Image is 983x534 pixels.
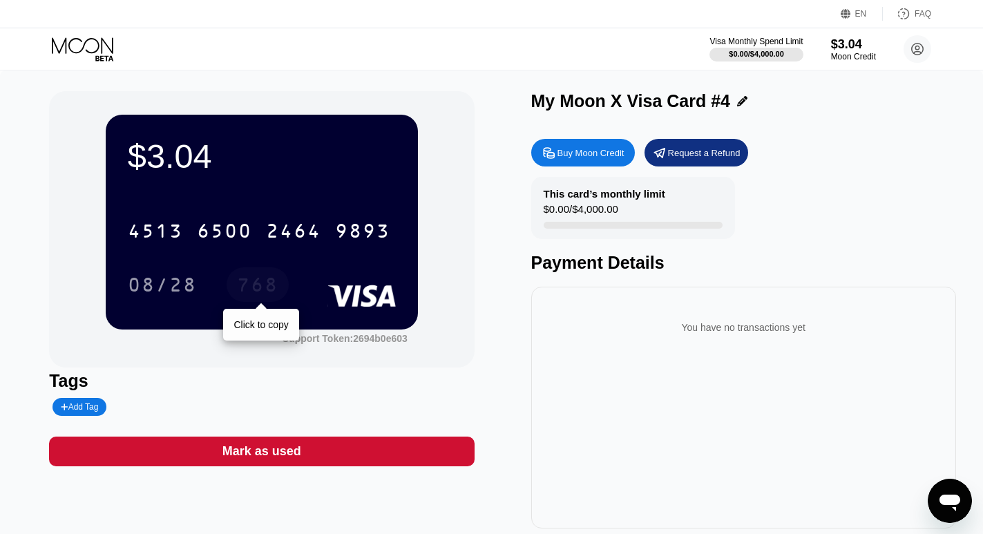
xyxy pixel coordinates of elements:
[928,479,972,523] iframe: Nút để khởi chạy cửa sổ nhắn tin
[841,7,883,21] div: EN
[831,37,876,52] div: $3.04
[668,147,741,159] div: Request a Refund
[729,50,784,58] div: $0.00 / $4,000.00
[61,402,98,412] div: Add Tag
[557,147,624,159] div: Buy Moon Credit
[117,267,207,302] div: 08/28
[831,37,876,61] div: $3.04Moon Credit
[544,203,618,222] div: $0.00 / $4,000.00
[544,188,665,200] div: This card’s monthly limit
[222,444,301,459] div: Mark as used
[531,139,635,166] div: Buy Moon Credit
[128,222,183,244] div: 4513
[709,37,803,46] div: Visa Monthly Spend Limit
[883,7,931,21] div: FAQ
[227,267,289,302] div: 768
[128,137,396,175] div: $3.04
[53,398,106,416] div: Add Tag
[335,222,390,244] div: 9893
[49,371,474,391] div: Tags
[128,276,197,298] div: 08/28
[915,9,931,19] div: FAQ
[197,222,252,244] div: 6500
[283,333,408,344] div: Support Token:2694b0e603
[531,253,956,273] div: Payment Details
[233,319,288,330] div: Click to copy
[120,213,399,248] div: 4513650024649893
[531,91,731,111] div: My Moon X Visa Card #4
[542,308,945,347] div: You have no transactions yet
[831,52,876,61] div: Moon Credit
[645,139,748,166] div: Request a Refund
[855,9,867,19] div: EN
[266,222,321,244] div: 2464
[709,37,803,61] div: Visa Monthly Spend Limit$0.00/$4,000.00
[283,333,408,344] div: Support Token: 2694b0e603
[237,276,278,298] div: 768
[49,437,474,466] div: Mark as used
